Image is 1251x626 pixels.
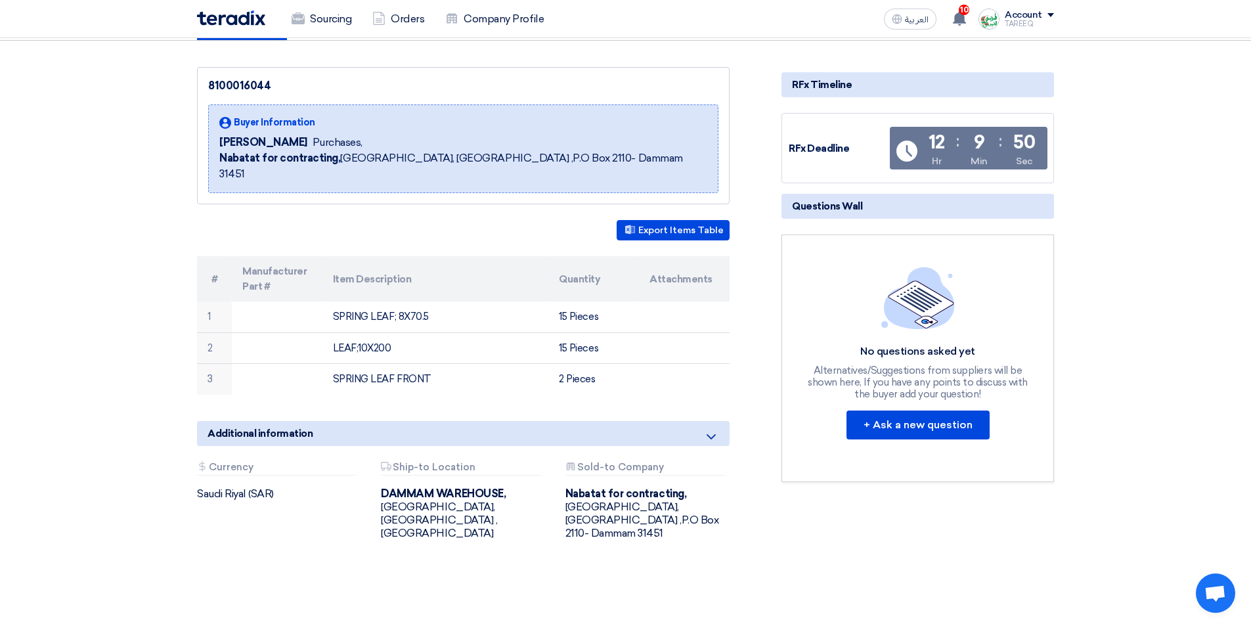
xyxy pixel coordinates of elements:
b: Nabatat for contracting, [565,487,686,500]
div: No questions asked yet [806,345,1030,359]
td: 15 Pieces [548,302,639,332]
button: العربية [884,9,936,30]
th: # [197,256,232,302]
div: 50 [1013,133,1035,152]
a: Orders [362,5,435,34]
span: Buyer Information [234,116,315,129]
div: Sold-to Company [565,462,724,476]
a: Company Profile [435,5,554,34]
img: empty_state_list.svg [881,267,955,328]
div: Sec [1016,154,1032,168]
div: 9 [974,133,985,152]
td: LEAF;10X200 [322,332,549,364]
th: Manufacturer Part # [232,256,322,302]
div: [GEOGRAPHIC_DATA], [GEOGRAPHIC_DATA] ,P.O Box 2110- Dammam 31451 [565,487,730,540]
span: [GEOGRAPHIC_DATA], [GEOGRAPHIC_DATA] ,P.O Box 2110- Dammam 31451 [219,150,707,182]
div: RFx Deadline [789,141,887,156]
div: 12 [929,133,945,152]
div: Ship-to Location [381,462,540,476]
th: Quantity [548,256,639,302]
td: 3 [197,364,232,395]
td: 1 [197,302,232,332]
div: : [956,129,959,153]
button: + Ask a new question [846,411,990,439]
div: : [999,129,1002,153]
div: Min [971,154,988,168]
span: 10 [959,5,969,15]
td: 2 [197,332,232,364]
td: 15 Pieces [548,332,639,364]
div: 8100016044 [208,78,718,94]
td: SPRING LEAF FRONT [322,364,549,395]
div: RFx Timeline [781,72,1054,97]
span: Purchases, [313,135,362,150]
b: DAMMAM WAREHOUSE, [381,487,506,500]
button: Export Items Table [617,220,730,240]
div: Hr [932,154,941,168]
div: Alternatives/Suggestions from suppliers will be shown here, If you have any points to discuss wit... [806,365,1030,400]
th: Item Description [322,256,549,302]
span: Additional information [208,426,313,441]
a: Sourcing [281,5,362,34]
div: Saudi Riyal (SAR) [197,487,361,501]
th: Attachments [639,256,730,302]
div: Open chat [1196,573,1235,613]
div: Account [1005,10,1042,21]
td: 2 Pieces [548,364,639,395]
img: Screenshot___1727703618088.png [978,9,999,30]
div: [GEOGRAPHIC_DATA], [GEOGRAPHIC_DATA] ,[GEOGRAPHIC_DATA] [381,487,545,540]
img: Teradix logo [197,11,265,26]
b: Nabatat for contracting, [219,152,340,164]
span: Questions Wall [792,199,862,213]
td: SPRING LEAF; 8X70.5 [322,302,549,332]
span: [PERSON_NAME] [219,135,307,150]
div: Currency [197,462,356,476]
div: TAREEQ [1005,20,1054,28]
span: العربية [905,15,929,24]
